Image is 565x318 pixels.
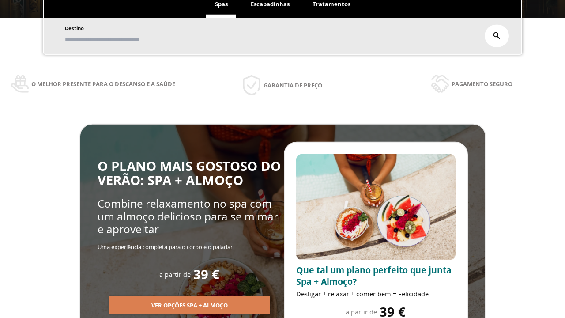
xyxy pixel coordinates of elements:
a: Ver opções Spa + Almoço [109,301,270,309]
span: O PLANO MAIS GOSTOSO DO VERÃO: SPA + ALMOÇO [98,157,281,189]
img: promo-sprunch.ElVl7oUD.webp [296,154,456,261]
span: Uma experiência completa para o corpo e o paladar [98,243,233,251]
span: Destino [65,25,84,31]
span: Desligar + relaxar + comer bem = Felicidade [296,289,429,298]
span: 39 € [193,267,219,282]
button: Ver opções Spa + Almoço [109,296,270,314]
span: Combine relaxamento no spa com um almoço delicioso para se mimar e aproveitar [98,196,278,237]
span: O melhor presente para o descanso e a saúde [31,79,175,89]
span: a partir de [346,307,377,316]
span: a partir de [159,270,191,279]
span: Que tal um plano perfeito que junta Spa + Almoço? [296,264,452,288]
span: Garantia de preço [264,80,322,90]
span: Pagamento seguro [452,79,512,89]
span: Ver opções Spa + Almoço [151,301,228,310]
